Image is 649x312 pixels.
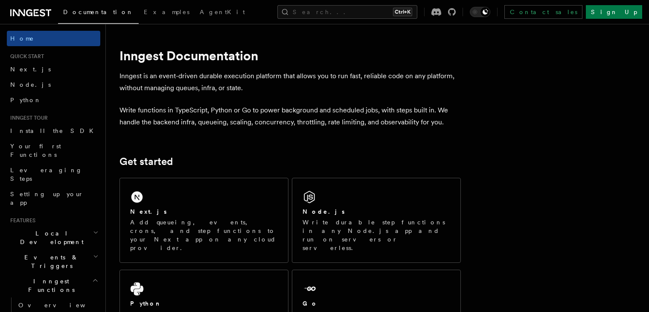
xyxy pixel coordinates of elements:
[7,250,100,274] button: Events & Triggers
[504,5,582,19] a: Contact sales
[119,104,461,128] p: Write functions in TypeScript, Python or Go to power background and scheduled jobs, with steps bu...
[10,191,84,206] span: Setting up your app
[119,70,461,94] p: Inngest is an event-driven durable execution platform that allows you to run fast, reliable code ...
[7,274,100,297] button: Inngest Functions
[7,162,100,186] a: Leveraging Steps
[10,66,51,73] span: Next.js
[10,127,99,134] span: Install the SDK
[277,5,417,19] button: Search...Ctrl+K
[7,229,93,246] span: Local Development
[7,123,100,138] a: Install the SDK
[58,3,139,24] a: Documentation
[119,48,461,63] h1: Inngest Documentation
[119,156,173,168] a: Get started
[7,277,92,294] span: Inngest Functions
[7,92,100,108] a: Python
[586,5,642,19] a: Sign Up
[292,178,461,263] a: Node.jsWrite durable step functions in any Node.js app and run on servers or serverless.
[10,81,51,88] span: Node.js
[303,218,450,252] p: Write durable step functions in any Node.js app and run on servers or serverless.
[130,218,278,252] p: Add queueing, events, crons, and step functions to your Next app on any cloud provider.
[7,138,100,162] a: Your first Functions
[7,253,93,270] span: Events & Triggers
[7,115,48,121] span: Inngest tour
[7,31,100,46] a: Home
[119,178,288,263] a: Next.jsAdd queueing, events, crons, and step functions to your Next app on any cloud provider.
[18,302,106,309] span: Overview
[7,53,44,60] span: Quick start
[63,9,134,15] span: Documentation
[139,3,195,23] a: Examples
[470,7,490,17] button: Toggle dark mode
[303,299,318,308] h2: Go
[200,9,245,15] span: AgentKit
[10,143,61,158] span: Your first Functions
[195,3,250,23] a: AgentKit
[303,207,345,216] h2: Node.js
[393,8,412,16] kbd: Ctrl+K
[130,299,162,308] h2: Python
[144,9,189,15] span: Examples
[7,226,100,250] button: Local Development
[10,34,34,43] span: Home
[7,62,100,77] a: Next.js
[7,217,35,224] span: Features
[7,77,100,92] a: Node.js
[130,207,167,216] h2: Next.js
[7,186,100,210] a: Setting up your app
[10,97,41,103] span: Python
[10,167,82,182] span: Leveraging Steps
